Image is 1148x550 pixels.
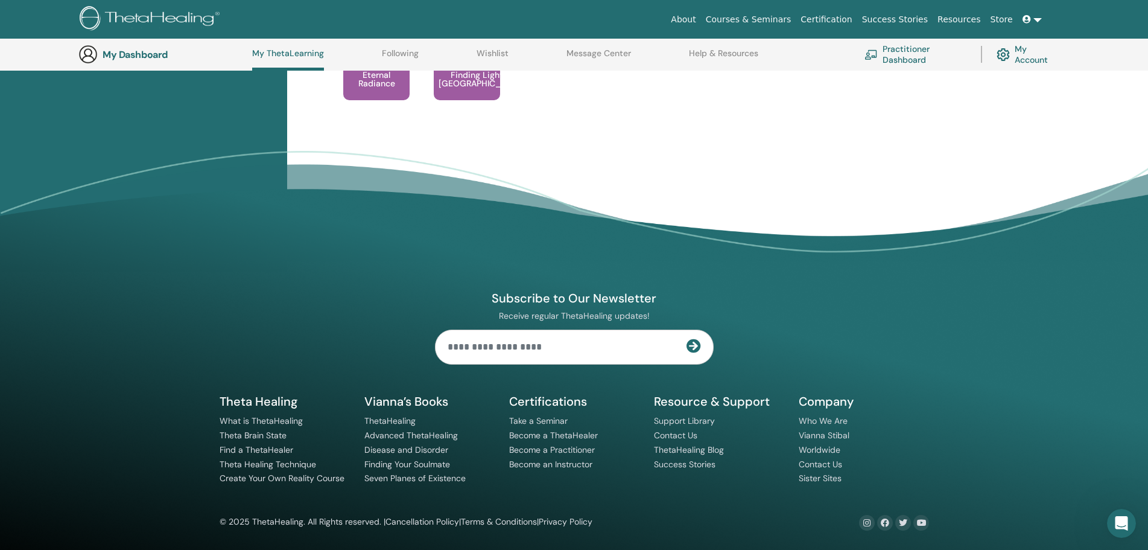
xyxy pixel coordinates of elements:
a: Practitioner Dashboard [864,41,966,68]
a: Message Center [566,48,631,68]
a: Finding Your Soulmate [364,459,450,470]
a: Following [382,48,419,68]
img: logo.png [80,6,224,33]
a: Theta Brain State [220,430,287,441]
a: Find a ThetaHealer [220,444,293,455]
a: About [666,8,700,31]
a: Seven Planes of Existence [364,473,466,484]
a: My Account [997,41,1058,68]
a: Become a Practitioner [509,444,595,455]
img: cog.svg [997,45,1010,64]
a: Wishlist [477,48,509,68]
h3: My Dashboard [103,49,223,60]
a: Certification [796,8,857,31]
h4: Subscribe to Our Newsletter [435,290,714,306]
a: Support Library [654,415,715,426]
p: Finding Light in [GEOGRAPHIC_DATA] [434,71,529,88]
a: Success Stories [857,8,933,31]
a: Sister Sites [799,473,842,484]
a: Worldwide [799,444,840,455]
h5: Vianna’s Books [364,394,495,409]
a: Create Your Own Reality Course [220,473,344,484]
a: Contact Us [799,459,842,470]
iframe: Intercom live chat [1107,509,1136,538]
h5: Resource & Support [654,394,784,409]
a: Store [986,8,1018,31]
a: Success Stories [654,459,715,470]
a: Cancellation Policy [385,516,459,527]
p: Eternal Radiance [343,71,410,88]
a: ThetaHealing [364,415,416,426]
a: What is ThetaHealing [220,415,303,426]
img: chalkboard-teacher.svg [864,50,878,59]
a: Who We Are [799,415,848,426]
a: Become a ThetaHealer [509,430,598,441]
a: Terms & Conditions [461,516,537,527]
p: Receive regular ThetaHealing updates! [435,310,714,321]
img: generic-user-icon.jpg [78,45,98,64]
a: Advanced ThetaHealing [364,430,458,441]
h5: Company [799,394,929,409]
a: Courses & Seminars [701,8,796,31]
h5: Certifications [509,394,639,409]
a: Contact Us [654,430,697,441]
a: My ThetaLearning [252,48,324,71]
a: Disease and Disorder [364,444,448,455]
a: Resources [933,8,986,31]
div: © 2025 ThetaHealing. All Rights reserved. | | | [220,515,592,529]
a: Take a Seminar [509,415,568,426]
a: Help & Resources [689,48,758,68]
a: Privacy Policy [539,516,592,527]
h5: Theta Healing [220,394,350,409]
a: Vianna Stibal [799,430,849,441]
a: Become an Instructor [509,459,592,470]
a: ThetaHealing Blog [654,444,724,455]
a: Theta Healing Technique [220,459,316,470]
